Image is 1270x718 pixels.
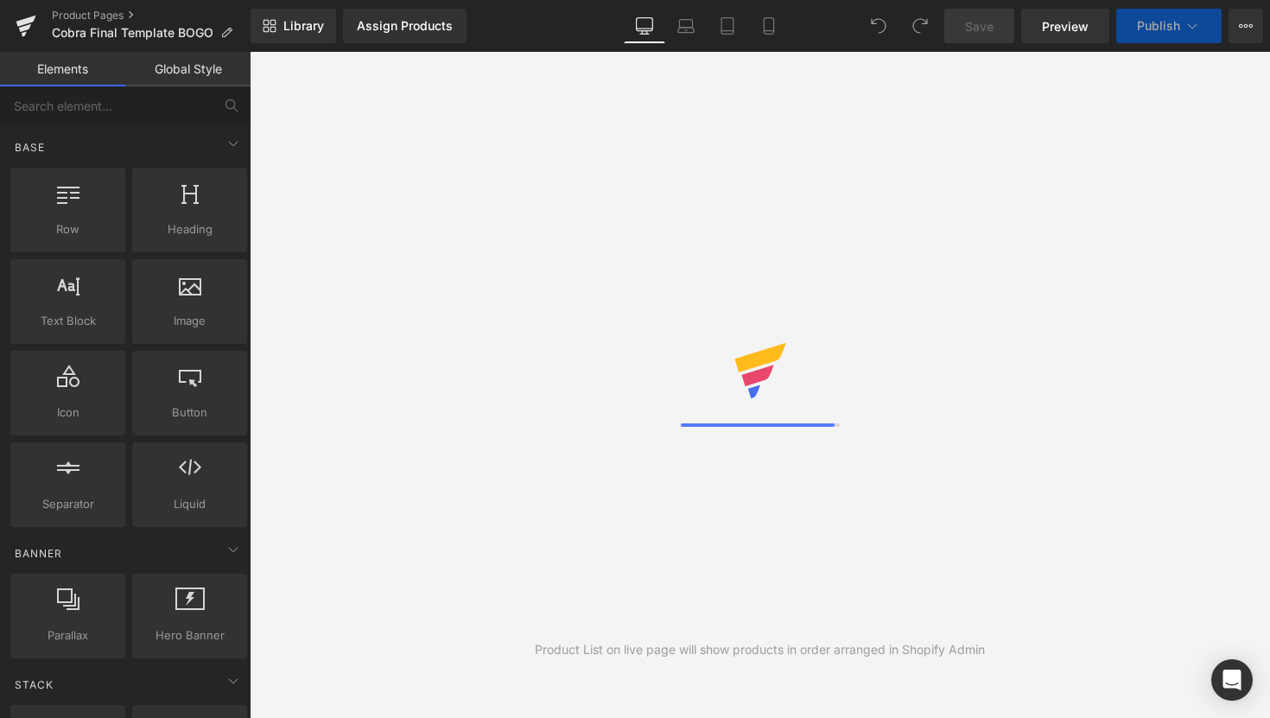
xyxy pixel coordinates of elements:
button: Redo [903,9,937,43]
a: Product Pages [52,9,251,22]
span: Banner [13,545,64,562]
span: Preview [1042,17,1089,35]
button: Publish [1116,9,1222,43]
button: Undo [861,9,896,43]
span: Stack [13,677,55,693]
span: Icon [16,403,120,422]
span: Publish [1137,19,1180,33]
a: Desktop [624,9,665,43]
span: Library [283,18,324,34]
span: Liquid [137,495,242,513]
a: Mobile [748,9,790,43]
span: Button [137,403,242,422]
span: Cobra Final Template BOGO [52,26,213,40]
span: Parallax [16,626,120,645]
span: Heading [137,220,242,238]
span: Save [965,17,994,35]
a: Tablet [707,9,748,43]
span: Hero Banner [137,626,242,645]
a: Preview [1021,9,1109,43]
div: Open Intercom Messenger [1211,659,1253,701]
span: Separator [16,495,120,513]
span: Text Block [16,312,120,330]
a: New Library [251,9,336,43]
div: Assign Products [357,19,453,33]
span: Row [16,220,120,238]
a: Global Style [125,52,251,86]
div: Product List on live page will show products in order arranged in Shopify Admin [535,640,985,659]
span: Base [13,139,47,156]
button: More [1229,9,1263,43]
span: Image [137,312,242,330]
a: Laptop [665,9,707,43]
